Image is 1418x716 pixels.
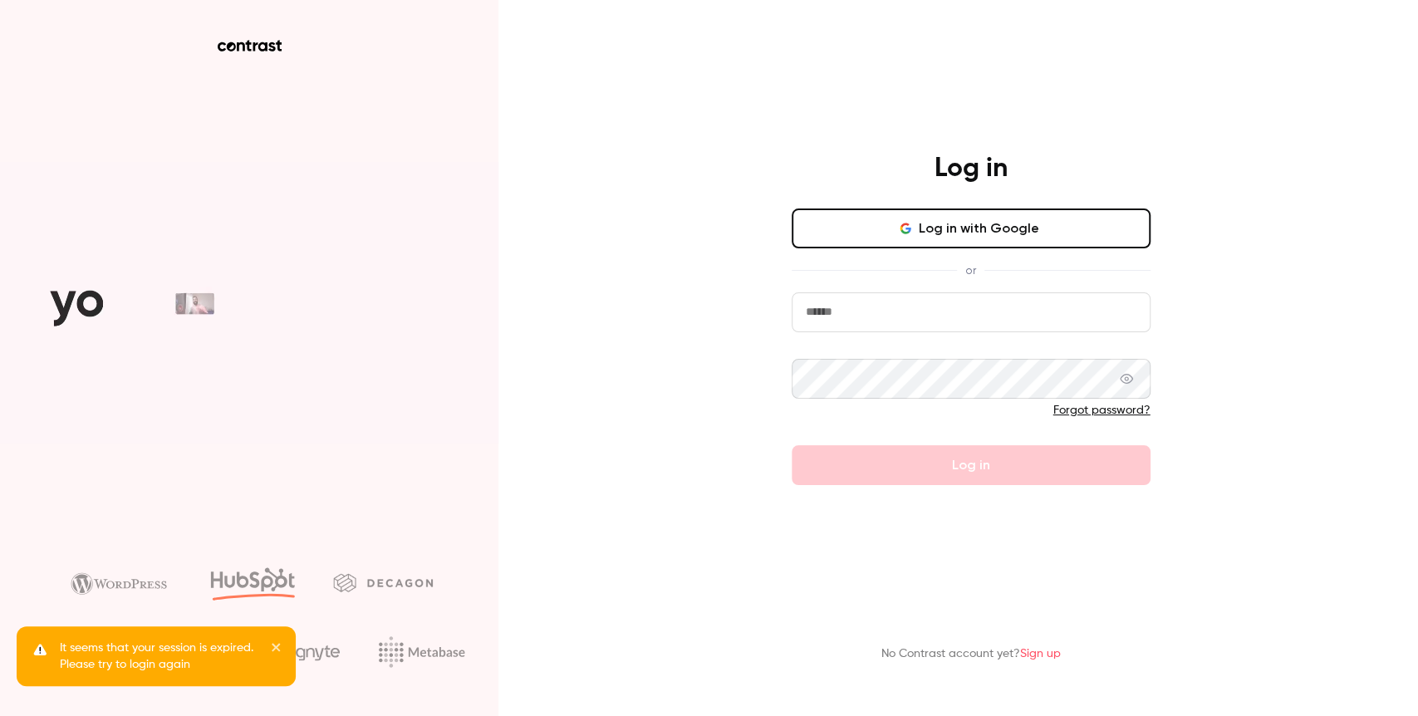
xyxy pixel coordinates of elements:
button: close [271,640,282,660]
button: Log in with Google [792,208,1151,248]
p: No Contrast account yet? [881,645,1061,663]
p: It seems that your session is expired. Please try to login again [60,640,259,673]
span: or [957,262,984,279]
a: Forgot password? [1053,405,1151,416]
a: Sign up [1020,648,1061,660]
img: decagon [333,573,433,591]
h4: Log in [935,152,1008,185]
